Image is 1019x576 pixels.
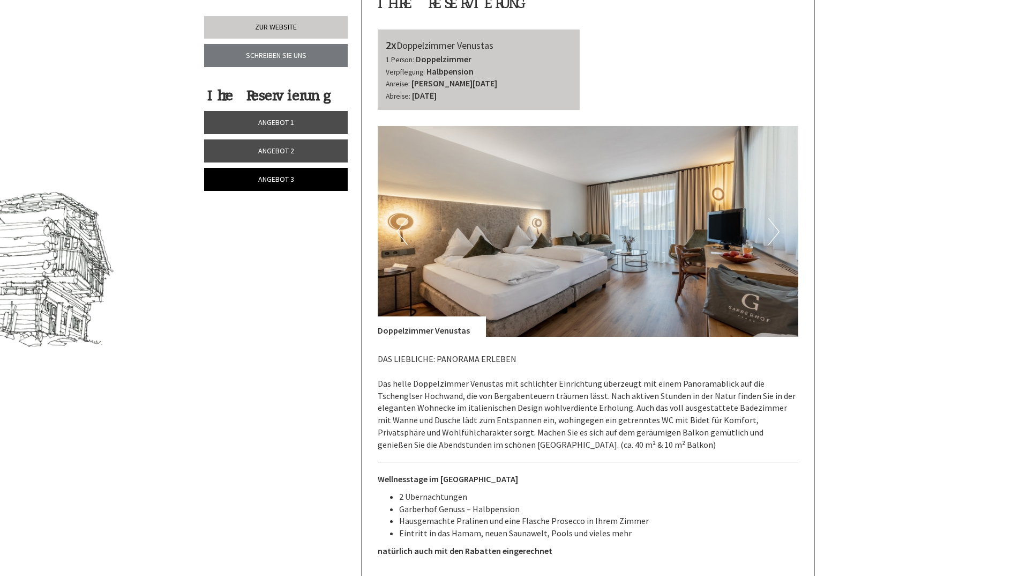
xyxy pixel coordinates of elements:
div: Doppelzimmer Venustas [386,38,572,53]
button: Previous [396,218,408,245]
b: [DATE] [412,90,437,101]
small: 1 Person: [386,55,414,64]
span: Angebot 1 [258,117,294,127]
b: Halbpension [426,66,474,77]
a: Schreiben Sie uns [204,44,348,67]
b: [PERSON_NAME][DATE] [411,78,497,88]
li: 2 Übernachtungen [399,491,799,503]
li: Eintritt in das Hamam, neuen Saunawelt, Pools und vieles mehr [399,527,799,540]
div: Ihre Reservierung [204,86,344,106]
div: Doppelzimmer Venustas [378,316,486,337]
li: Garberhof Genuss – Halbpension [399,503,799,515]
strong: natürlich auch mit den Rabatten eingerechnet [378,545,552,556]
img: image [378,126,799,337]
span: Angebot 2 [258,146,294,156]
a: Zur Website [204,16,348,39]
span: Angebot 3 [258,174,294,184]
small: Anreise: [386,79,410,88]
b: 2x [386,38,396,51]
small: Verpflegung: [386,68,425,77]
li: Hausgemachte Pralinen und eine Flasche Prosecco in Ihrem Zimmer [399,515,799,527]
b: Doppelzimmer [416,54,471,64]
strong: Wellnesstage im [GEOGRAPHIC_DATA] [378,474,518,484]
small: Abreise: [386,92,410,101]
p: DAS LIEBLICHE: PANORAMA ERLEBEN Das helle Doppelzimmer Venustas mit schlichter Einrichtung überze... [378,353,799,451]
button: Next [768,218,780,245]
